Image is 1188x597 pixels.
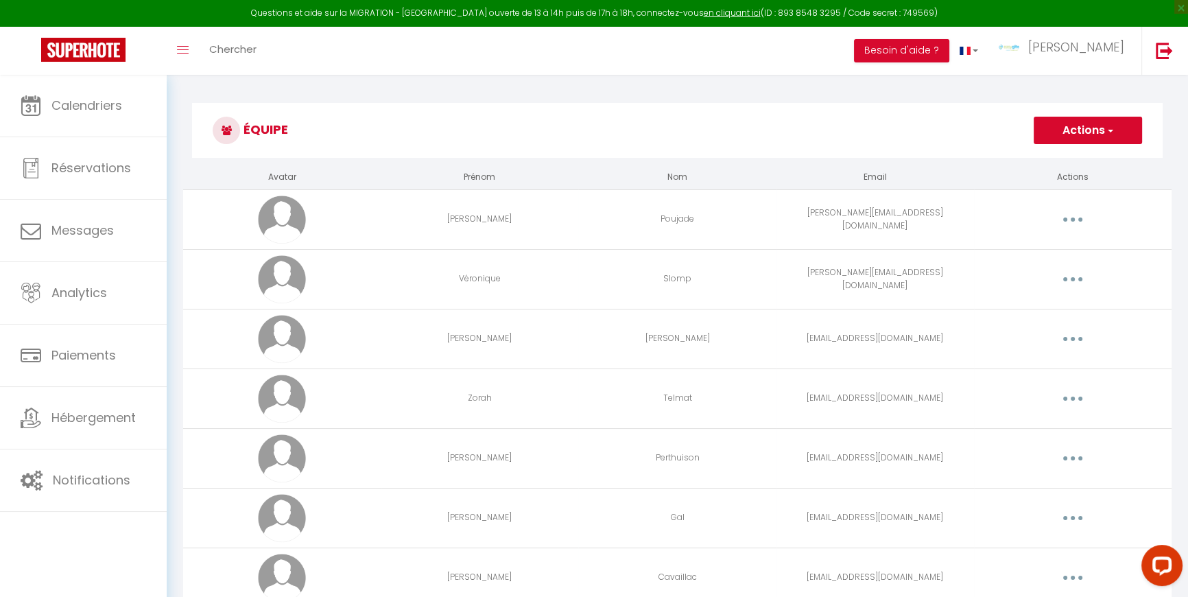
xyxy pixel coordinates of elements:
th: Nom [578,165,776,189]
td: Slomp [578,249,776,309]
span: [PERSON_NAME] [1028,38,1124,56]
a: ... [PERSON_NAME] [988,27,1141,75]
td: Zorah [381,368,578,428]
button: Actions [1034,117,1142,144]
img: Super Booking [41,38,126,62]
h3: Équipe [192,103,1163,158]
span: Chercher [209,42,257,56]
span: Analytics [51,284,107,301]
th: Actions [974,165,1172,189]
span: Réservations [51,159,131,176]
td: [EMAIL_ADDRESS][DOMAIN_NAME] [776,428,974,488]
img: avatar.png [258,494,306,542]
td: [EMAIL_ADDRESS][DOMAIN_NAME] [776,309,974,368]
span: Calendriers [51,97,122,114]
img: avatar.png [258,196,306,244]
td: Véronique [381,249,578,309]
td: Perthuison [578,428,776,488]
iframe: LiveChat chat widget [1130,539,1188,597]
span: Paiements [51,347,116,364]
td: [PERSON_NAME][EMAIL_ADDRESS][DOMAIN_NAME] [776,249,974,309]
img: avatar.png [258,315,306,363]
td: [PERSON_NAME] [578,309,776,368]
td: Poujade [578,189,776,249]
td: Gal [578,488,776,548]
img: logout [1156,42,1173,59]
th: Email [776,165,974,189]
img: avatar.png [258,375,306,423]
img: ... [999,45,1019,51]
th: Avatar [183,165,381,189]
th: Prénom [381,165,578,189]
td: [PERSON_NAME] [381,309,578,368]
span: Hébergement [51,409,136,426]
span: Notifications [53,471,130,489]
td: [PERSON_NAME][EMAIL_ADDRESS][DOMAIN_NAME] [776,189,974,249]
td: [EMAIL_ADDRESS][DOMAIN_NAME] [776,368,974,428]
span: Messages [51,222,114,239]
img: avatar.png [258,434,306,482]
td: Telmat [578,368,776,428]
td: [PERSON_NAME] [381,488,578,548]
a: Chercher [199,27,267,75]
button: Besoin d'aide ? [854,39,949,62]
td: [PERSON_NAME] [381,428,578,488]
td: [EMAIL_ADDRESS][DOMAIN_NAME] [776,488,974,548]
a: en cliquant ici [704,7,761,19]
td: [PERSON_NAME] [381,189,578,249]
img: avatar.png [258,255,306,303]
